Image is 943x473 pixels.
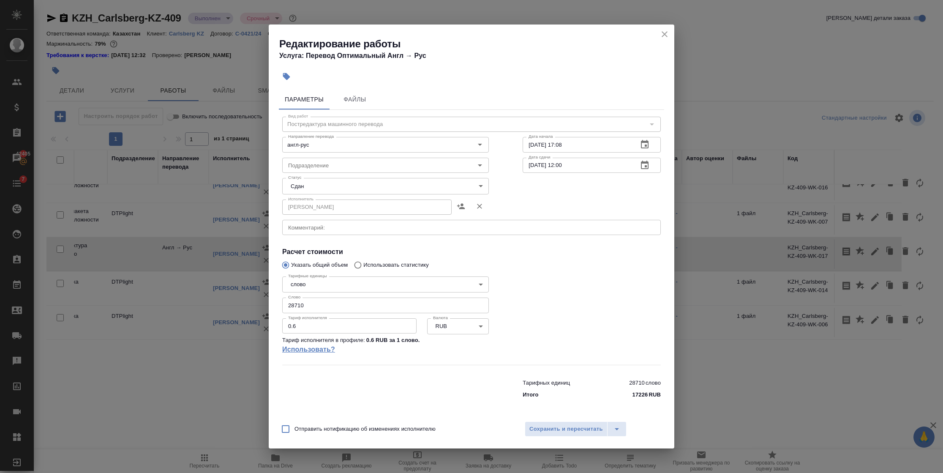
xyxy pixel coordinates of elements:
[649,391,661,399] p: RUB
[470,196,489,216] button: Удалить
[529,424,603,434] span: Сохранить и пересчитать
[433,323,450,330] button: RUB
[288,183,306,190] button: Сдан
[523,379,570,387] p: Тарифных единиц
[282,336,365,344] p: Тариф исполнителя в профиле:
[646,379,661,387] p: слово
[282,247,661,257] h4: Расчет стоимости
[282,276,489,293] div: слово
[474,139,486,150] button: Open
[282,344,489,355] a: Использовать?
[658,28,671,41] button: close
[629,379,645,387] p: 28710
[294,425,436,433] span: Отправить нотификацию об изменениях исполнителю
[427,318,489,334] div: RUB
[632,391,648,399] p: 17226
[335,94,375,105] span: Файлы
[279,51,674,61] h4: Услуга: Перевод Оптимальный Англ → Рус
[474,159,486,171] button: Open
[284,94,324,105] span: Параметры
[523,391,538,399] p: Итого
[277,67,296,86] button: Добавить тэг
[525,421,627,437] div: split button
[279,37,674,51] h2: Редактирование работы
[288,281,308,288] button: слово
[452,196,470,216] button: Назначить
[366,336,420,344] p: 0.6 RUB за 1 слово .
[282,178,489,194] div: Сдан
[525,421,608,437] button: Сохранить и пересчитать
